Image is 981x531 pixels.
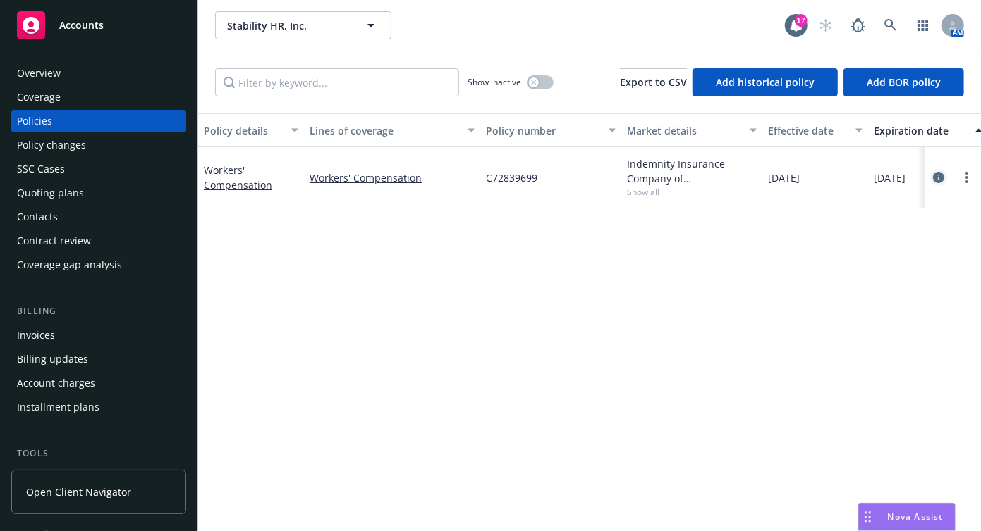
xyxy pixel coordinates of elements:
span: Open Client Navigator [26,485,131,499]
a: Switch app [909,11,937,39]
button: Lines of coverage [304,113,480,147]
div: Invoices [17,324,55,346]
div: Coverage gap analysis [17,254,122,276]
a: Policy changes [11,134,186,156]
button: Stability HR, Inc. [215,11,391,39]
button: Policy number [480,113,621,147]
input: Filter by keyword... [215,68,459,96]
a: Contract review [11,230,186,252]
button: Nova Assist [858,503,956,531]
button: Effective date [762,113,868,147]
div: Billing [11,304,186,318]
a: Policies [11,110,186,132]
span: Show inactive [468,76,521,88]
a: Invoices [11,324,186,346]
button: Policy details [198,113,304,147]
div: Policies [17,110,52,132]
div: SSC Cases [17,158,65,180]
a: Billing updates [11,348,186,370]
a: Workers' Compensation [204,163,272,192]
div: Contacts [17,206,58,228]
a: Contacts [11,206,186,228]
a: more [958,169,975,186]
span: Show all [627,186,757,198]
div: Effective date [768,123,847,138]
div: Overview [17,62,61,85]
div: Installment plans [17,396,99,418]
span: [DATE] [874,170,906,185]
span: Add BOR policy [867,75,941,89]
a: Overview [11,62,186,85]
div: Market details [627,123,741,138]
div: Indemnity Insurance Company of [GEOGRAPHIC_DATA], Chubb Group, PEO BSEC Holdings, Inc. (PEOPLEASE) [627,156,757,186]
span: [DATE] [768,170,800,185]
button: Export to CSV [620,68,687,96]
button: Add historical policy [693,68,838,96]
a: SSC Cases [11,158,186,180]
a: Coverage gap analysis [11,254,186,276]
span: Stability HR, Inc. [227,18,349,33]
a: Report a Bug [844,11,872,39]
div: Tools [11,446,186,461]
div: Expiration date [874,123,967,138]
div: Billing updates [17,348,88,370]
div: Contract review [17,230,91,252]
a: circleInformation [930,169,947,186]
button: Add BOR policy [843,68,964,96]
a: Quoting plans [11,182,186,204]
a: Search [877,11,905,39]
div: Quoting plans [17,182,84,204]
div: Account charges [17,372,95,394]
button: Market details [621,113,762,147]
span: Nova Assist [888,511,944,523]
span: Accounts [59,20,104,31]
span: Add historical policy [716,75,815,89]
a: Account charges [11,372,186,394]
div: Drag to move [859,504,877,530]
a: Workers' Compensation [310,170,475,185]
span: Export to CSV [620,75,687,89]
div: Lines of coverage [310,123,459,138]
a: Installment plans [11,396,186,418]
div: Policy changes [17,134,86,156]
div: Policy number [486,123,600,138]
div: Policy details [204,123,283,138]
span: C72839699 [486,170,537,185]
div: Coverage [17,86,61,108]
a: Accounts [11,6,186,45]
a: Coverage [11,86,186,108]
a: Start snowing [812,11,840,39]
div: 17 [795,14,808,27]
